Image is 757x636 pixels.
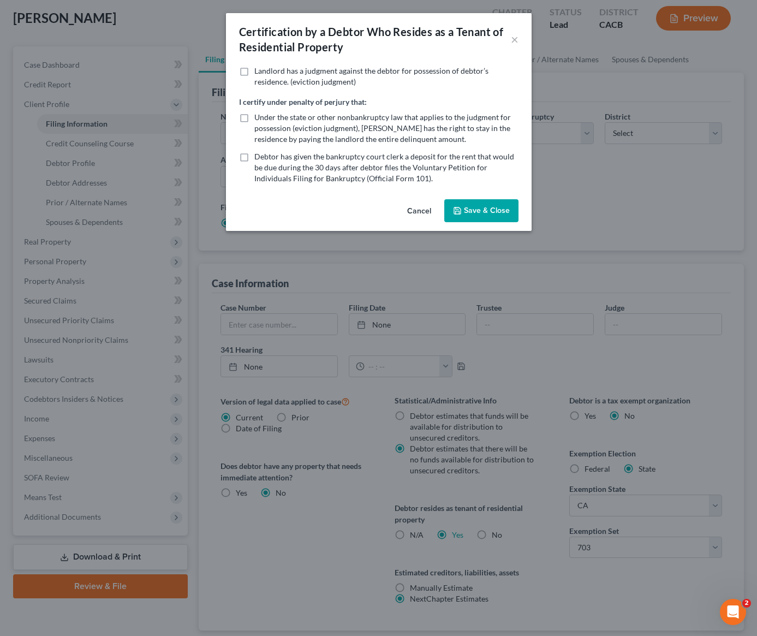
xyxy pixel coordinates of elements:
[742,599,751,608] span: 2
[511,33,518,46] button: ×
[239,24,511,55] div: Certification by a Debtor Who Resides as a Tenant of Residential Property
[444,199,518,222] button: Save & Close
[398,200,440,222] button: Cancel
[239,96,367,108] label: I certify under penalty of perjury that:
[720,599,746,625] iframe: Intercom live chat
[254,152,514,183] span: Debtor has given the bankruptcy court clerk a deposit for the rent that would be due during the 3...
[254,112,511,144] span: Under the state or other nonbankruptcy law that applies to the judgment for possession (eviction ...
[254,66,488,86] span: Landlord has a judgment against the debtor for possession of debtor’s residence. (eviction judgment)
